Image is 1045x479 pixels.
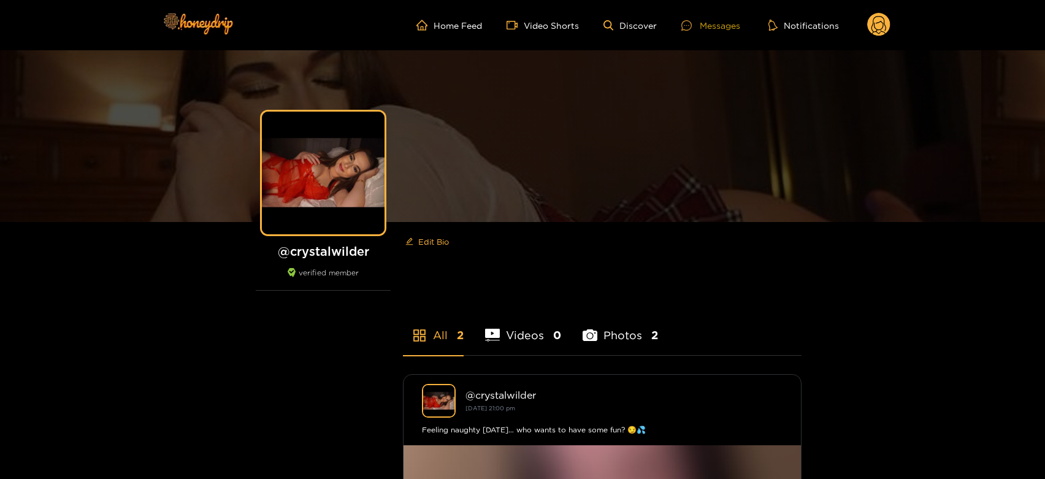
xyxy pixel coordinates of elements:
[403,300,464,355] li: All
[553,328,561,343] span: 0
[412,328,427,343] span: appstore
[465,389,783,400] div: @ crystalwilder
[507,20,524,31] span: video-camera
[422,424,783,436] div: Feeling naughty [DATE]… who wants to have some fun? 😏💦
[651,328,658,343] span: 2
[681,18,740,33] div: Messages
[765,19,843,31] button: Notifications
[403,232,451,251] button: editEdit Bio
[256,268,391,291] div: verified member
[256,243,391,259] h1: @ crystalwilder
[465,405,515,412] small: [DATE] 21:00 pm
[583,300,658,355] li: Photos
[416,20,434,31] span: home
[416,20,482,31] a: Home Feed
[457,328,464,343] span: 2
[422,384,456,418] img: crystalwilder
[507,20,579,31] a: Video Shorts
[405,237,413,247] span: edit
[603,20,657,31] a: Discover
[418,236,449,248] span: Edit Bio
[485,300,561,355] li: Videos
